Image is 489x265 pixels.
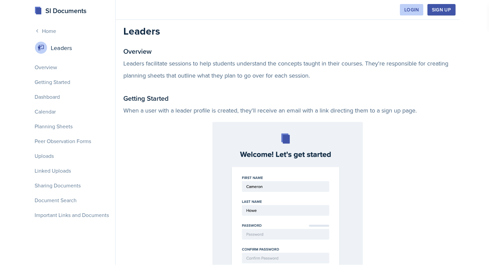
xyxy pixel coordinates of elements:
a: Planning Sheets [35,120,110,133]
div: Leaders [35,42,110,54]
button: Sign Up [427,4,455,15]
button: Login [400,4,423,15]
div: Sharing Documents [31,179,114,192]
a: Peer Observation Forms [35,134,110,148]
a: Home [35,27,110,35]
a: Important Links and Documents [35,208,110,222]
div: Overview [31,60,114,74]
h2: Getting Started [124,92,452,104]
div: Uploads [31,149,114,163]
a: Linked Uploads [35,164,110,177]
a: Dashboard [35,90,110,103]
a: Calendar [35,105,110,118]
div: Important Links and Documents [31,208,114,222]
div: Planning Sheets [31,120,114,133]
a: Getting Started [35,75,110,89]
div: Linked Uploads [31,164,114,177]
a: Document Search [35,193,110,207]
div: Getting Started [31,75,114,89]
h2: Overview [124,45,452,57]
p: Leaders facilitate sessions to help students understand the concepts taught in their courses. The... [124,57,452,82]
p: When a user with a leader profile is created, they'll receive an email with a link directing them... [124,104,452,117]
div: Login [404,7,419,12]
a: Uploads [35,149,110,163]
div: Sign Up [432,7,451,12]
a: Sharing Documents [35,179,110,192]
div: Dashboard [31,90,114,103]
a: Overview [35,60,110,74]
div: Document Search [31,193,114,207]
div: Calendar [31,105,114,118]
div: Peer Observation Forms [31,134,114,148]
h2: Leaders [124,25,452,37]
